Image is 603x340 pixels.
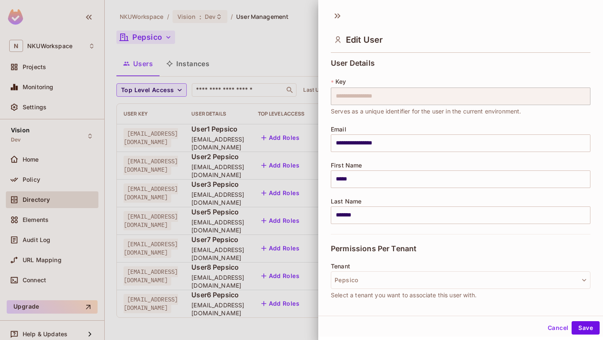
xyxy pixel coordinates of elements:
[331,126,346,133] span: Email
[331,107,521,116] span: Serves as a unique identifier for the user in the current environment.
[335,78,346,85] span: Key
[544,321,572,335] button: Cancel
[346,35,383,45] span: Edit User
[331,245,416,253] span: Permissions Per Tenant
[331,198,361,205] span: Last Name
[331,271,590,289] button: Pepsico
[331,263,350,270] span: Tenant
[331,291,477,300] span: Select a tenant you want to associate this user with.
[331,59,375,67] span: User Details
[572,321,600,335] button: Save
[331,162,362,169] span: First Name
